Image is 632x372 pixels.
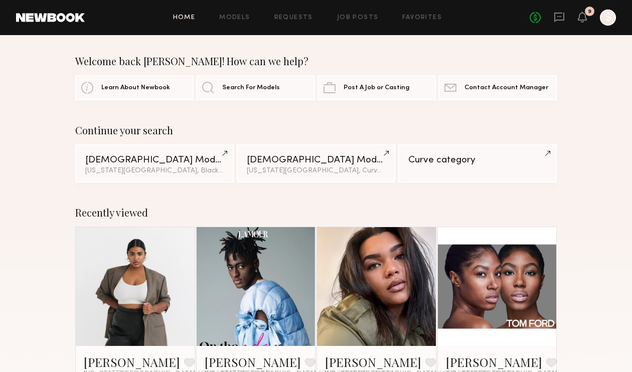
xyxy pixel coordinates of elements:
a: Home [173,15,196,21]
div: Recently viewed [75,207,557,219]
a: Job Posts [337,15,379,21]
a: Post A Job or Casting [318,75,436,100]
a: [DEMOGRAPHIC_DATA] Models[US_STATE][GEOGRAPHIC_DATA], Black / [DEMOGRAPHIC_DATA] [75,144,234,182]
div: [US_STATE][GEOGRAPHIC_DATA], Black / [DEMOGRAPHIC_DATA] [85,167,224,174]
a: [PERSON_NAME] [205,354,301,370]
div: Continue your search [75,124,557,136]
div: Curve category [408,155,547,165]
a: [PERSON_NAME] [446,354,542,370]
a: Curve category [398,144,557,182]
a: Search For Models [196,75,314,100]
span: Learn About Newbook [101,85,170,91]
div: [DEMOGRAPHIC_DATA] Models [247,155,385,165]
div: [DEMOGRAPHIC_DATA] Models [85,155,224,165]
a: Contact Account Manager [438,75,557,100]
a: S [600,10,616,26]
a: Requests [274,15,313,21]
span: Search For Models [222,85,280,91]
a: Models [219,15,250,21]
span: Contact Account Manager [464,85,548,91]
a: [PERSON_NAME] [84,354,180,370]
div: [US_STATE][GEOGRAPHIC_DATA], Curve category [247,167,385,174]
a: Favorites [402,15,442,21]
a: [PERSON_NAME] [325,354,421,370]
a: Learn About Newbook [75,75,194,100]
a: [DEMOGRAPHIC_DATA] Models[US_STATE][GEOGRAPHIC_DATA], Curve category [237,144,395,182]
div: Welcome back [PERSON_NAME]! How can we help? [75,55,557,67]
span: Post A Job or Casting [344,85,409,91]
div: 9 [588,9,591,15]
